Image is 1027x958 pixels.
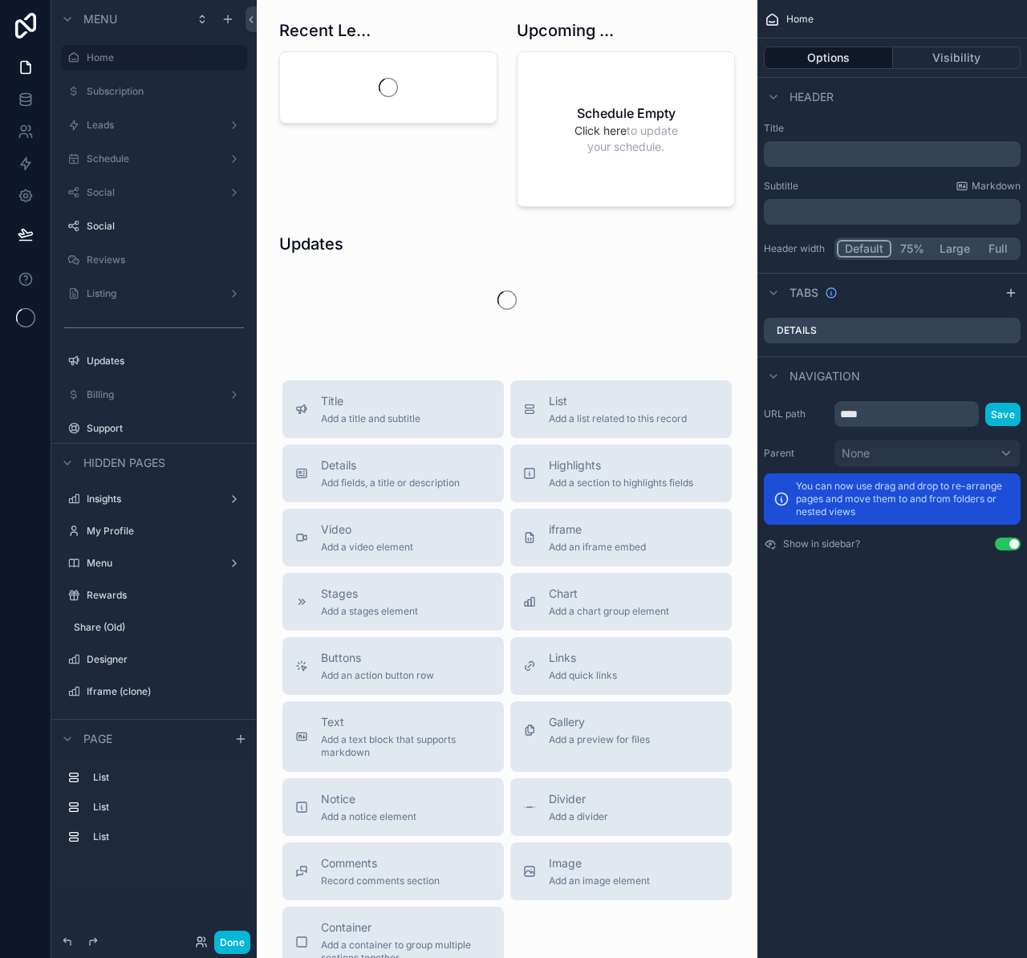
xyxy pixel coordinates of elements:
label: Show in sidebar? [783,538,860,550]
button: DividerAdd a divider [510,778,732,836]
label: Parent [764,447,828,460]
label: List [93,830,241,843]
label: Subscription [87,85,244,98]
span: Hidden pages [83,455,165,471]
button: Default [837,240,891,258]
label: Iframe (clone) [87,685,244,698]
label: Share (Old) [74,621,244,634]
span: Text [321,714,491,730]
span: Add a list related to this record [549,412,687,425]
button: NoticeAdd a notice element [282,778,504,836]
button: ChartAdd a chart group element [510,573,732,631]
span: Gallery [549,714,650,730]
button: TitleAdd a title and subtitle [282,380,504,438]
span: Add a divider [549,810,608,823]
button: Save [985,403,1021,426]
button: GalleryAdd a preview for files [510,701,732,772]
label: URL path [764,408,828,420]
label: Support [87,422,244,435]
span: Navigation [790,368,860,384]
span: Chart [549,586,669,602]
span: Add an action button row [321,669,434,682]
span: Add a chart group element [549,605,669,618]
a: Menu [87,557,221,570]
span: Add a title and subtitle [321,412,420,425]
span: Add a stages element [321,605,418,618]
label: Home [87,51,237,64]
label: Reviews [87,254,244,266]
span: Highlights [549,457,693,473]
button: ButtonsAdd an action button row [282,637,504,695]
span: Notice [321,791,416,807]
button: LinksAdd quick links [510,637,732,695]
label: Details [777,324,817,337]
span: Image [549,855,650,871]
span: Add an image element [549,875,650,887]
label: Schedule [87,152,221,165]
button: 75% [891,240,932,258]
div: scrollable content [764,199,1021,225]
label: Social [87,220,244,233]
label: Designer [87,653,244,666]
div: scrollable content [764,141,1021,167]
span: iframe [549,522,646,538]
label: Updates [87,355,244,367]
span: Links [549,650,617,666]
span: Add a preview for files [549,733,650,746]
button: Large [932,240,977,258]
button: DetailsAdd fields, a title or description [282,444,504,502]
span: Details [321,457,460,473]
span: Home [786,13,814,26]
button: StagesAdd a stages element [282,573,504,631]
button: Full [977,240,1018,258]
button: ImageAdd an image element [510,842,732,900]
span: Tabs [790,285,818,301]
span: Add a section to highlights fields [549,477,693,489]
span: Menu [83,11,117,27]
label: Insights [87,493,221,505]
span: Add a text block that supports markdown [321,733,491,759]
label: Social [87,186,221,199]
span: Add quick links [549,669,617,682]
label: Rewards [87,589,244,602]
button: None [834,440,1021,467]
a: Leads [87,119,221,132]
label: Listing [87,287,221,300]
button: Done [214,931,250,954]
label: My Profile [87,525,244,538]
button: Visibility [893,47,1021,69]
div: scrollable content [51,757,257,866]
span: Header [790,89,834,105]
label: Subtitle [764,180,798,193]
button: ListAdd a list related to this record [510,380,732,438]
button: CommentsRecord comments section [282,842,504,900]
span: Divider [549,791,608,807]
label: List [93,771,241,784]
span: Stages [321,586,418,602]
label: Billing [87,388,221,401]
span: Markdown [972,180,1021,193]
span: None [842,445,870,461]
button: VideoAdd a video element [282,509,504,566]
label: Header width [764,242,828,255]
button: TextAdd a text block that supports markdown [282,701,504,772]
span: Title [321,393,420,409]
span: Add an iframe embed [549,541,646,554]
p: You can now use drag and drop to re-arrange pages and move them to and from folders or nested views [796,480,1011,518]
span: Add fields, a title or description [321,477,460,489]
button: HighlightsAdd a section to highlights fields [510,444,732,502]
span: Page [83,731,112,747]
span: Video [321,522,413,538]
